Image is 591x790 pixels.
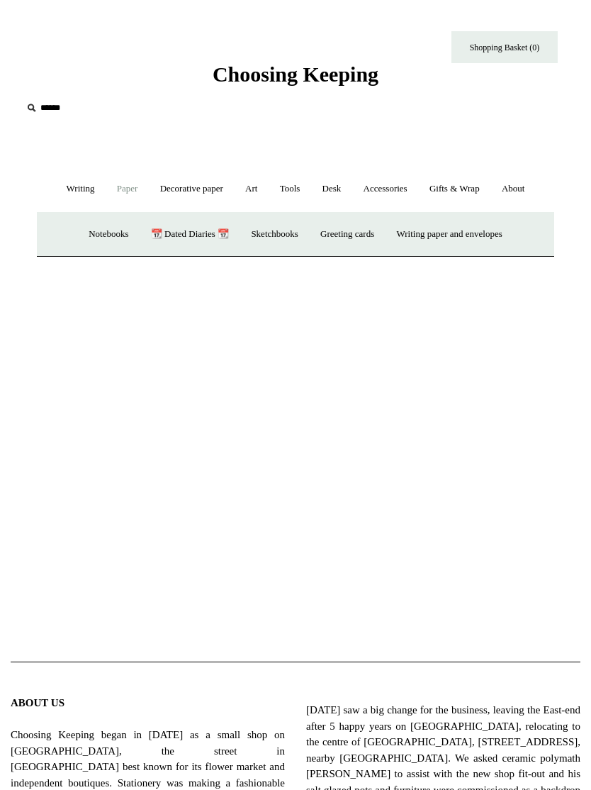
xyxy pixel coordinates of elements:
a: Shopping Basket (0) [451,31,558,63]
a: Writing paper and envelopes [387,216,512,253]
a: Notebooks [79,216,138,253]
a: Accessories [354,170,417,208]
a: About [492,170,535,208]
a: Art [235,170,267,208]
a: Decorative paper [150,170,233,208]
a: Sketchbooks [241,216,308,253]
span: ABOUT US [11,697,64,708]
a: Writing [57,170,105,208]
a: Desk [313,170,351,208]
a: Choosing Keeping [213,74,378,84]
a: Greeting cards [310,216,384,253]
a: Paper [107,170,148,208]
a: Tools [270,170,310,208]
span: Choosing Keeping [213,62,378,86]
a: 📆 Dated Diaries 📆 [141,216,239,253]
a: Gifts & Wrap [420,170,490,208]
